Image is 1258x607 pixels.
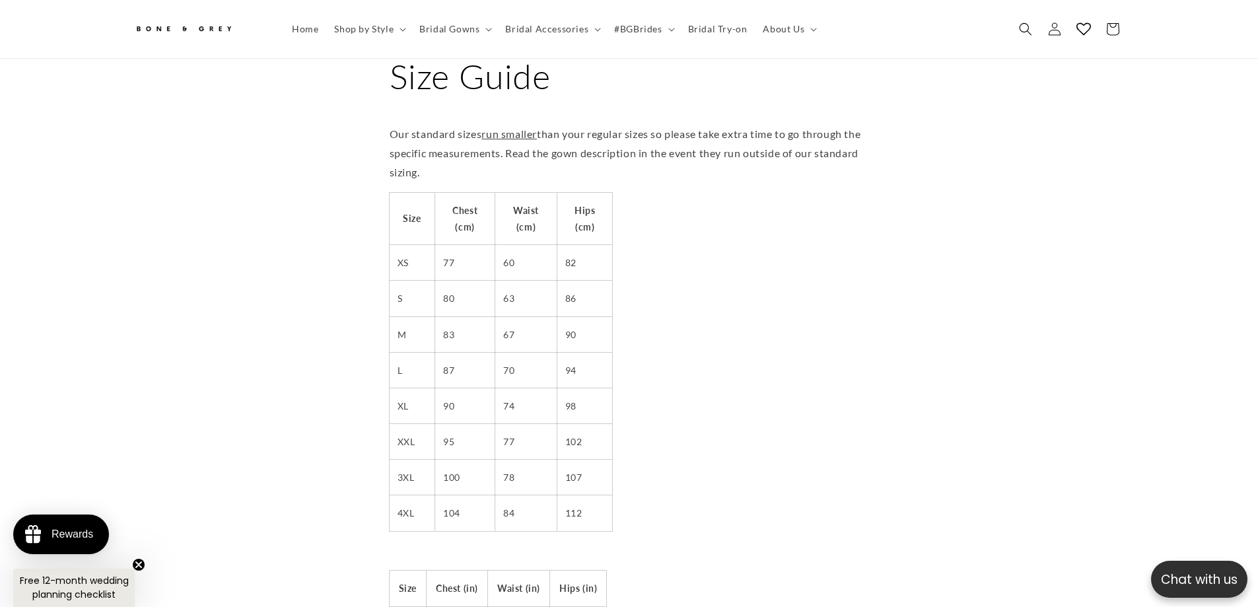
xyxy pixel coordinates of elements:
th: Hips (in) [549,571,606,606]
td: 82 [557,245,612,281]
a: Bridal Try-on [680,15,755,43]
summary: About Us [755,15,822,43]
summary: Shop by Style [326,15,411,43]
th: Chest (cm) [435,193,495,245]
span: Bridal Accessories [505,23,588,35]
td: 77 [495,424,557,460]
td: 60 [495,245,557,281]
td: XS [390,245,435,281]
td: 63 [495,281,557,316]
span: Shop by Style [334,23,394,35]
td: 90 [435,388,495,423]
td: XL [390,388,435,423]
td: 98 [557,388,612,423]
summary: Bridal Accessories [497,15,606,43]
td: 86 [557,281,612,316]
p: Chat with us [1151,570,1247,589]
summary: #BGBrides [606,15,680,43]
td: 95 [435,424,495,460]
button: Open chatbox [1151,561,1247,598]
div: Rewards [52,528,93,540]
td: 102 [557,424,612,460]
td: M [390,316,435,352]
a: Home [284,15,326,43]
td: L [390,352,435,388]
span: About Us [763,23,804,35]
td: 90 [557,316,612,352]
td: 112 [557,495,612,531]
a: Bone and Grey Bridal [129,13,271,45]
th: Chest (in) [426,571,487,606]
span: run smaller [481,127,537,140]
span: Free 12-month wedding planning checklist [20,574,129,601]
td: 74 [495,388,557,423]
td: 100 [435,460,495,495]
td: 70 [495,352,557,388]
th: Hips (cm) [557,193,612,245]
img: Bone and Grey Bridal [134,18,233,40]
td: 4XL [390,495,435,531]
th: Size [390,193,435,245]
th: Waist (in) [487,571,549,606]
p: Our standard sizes than your regular sizes so please take extra time to go through the specific m... [390,125,869,182]
td: 104 [435,495,495,531]
td: 3XL [390,460,435,495]
span: Home [292,23,318,35]
td: 80 [435,281,495,316]
th: Size [390,571,427,606]
span: #BGBrides [614,23,662,35]
td: 77 [435,245,495,281]
h1: Size Guide [390,54,869,99]
span: Bridal Try-on [688,23,748,35]
td: XXL [390,424,435,460]
td: 107 [557,460,612,495]
td: 83 [435,316,495,352]
td: 67 [495,316,557,352]
td: 94 [557,352,612,388]
th: Waist (cm) [495,193,557,245]
span: Bridal Gowns [419,23,479,35]
td: S [390,281,435,316]
button: Close teaser [132,558,145,571]
td: 87 [435,352,495,388]
div: Free 12-month wedding planning checklistClose teaser [13,569,135,607]
td: 78 [495,460,557,495]
summary: Bridal Gowns [411,15,497,43]
td: 84 [495,495,557,531]
summary: Search [1011,15,1040,44]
